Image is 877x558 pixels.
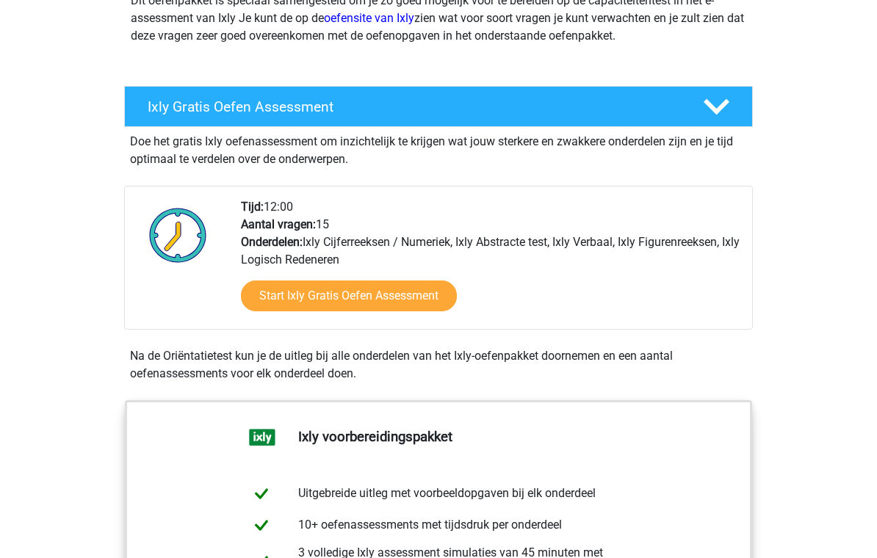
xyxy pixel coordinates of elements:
a: Ixly Gratis Oefen Assessment [118,87,759,128]
b: Tijd: [241,200,264,214]
img: Klok [141,199,215,272]
div: 12:00 15 Ixly Cijferreeksen / Numeriek, Ixly Abstracte test, Ixly Verbaal, Ixly Figurenreeksen, I... [230,199,751,330]
b: Onderdelen: [241,236,303,250]
h4: Ixly Gratis Oefen Assessment [148,99,679,116]
div: Na de Oriëntatietest kun je de uitleg bij alle onderdelen van het Ixly-oefenpakket doornemen en e... [124,348,753,383]
a: oefensite van Ixly [324,12,414,26]
b: Aantal vragen: [241,218,316,232]
div: Doe het gratis Ixly oefenassessment om inzichtelijk te krijgen wat jouw sterkere en zwakkere onde... [124,128,753,169]
a: Start Ixly Gratis Oefen Assessment [241,281,457,312]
